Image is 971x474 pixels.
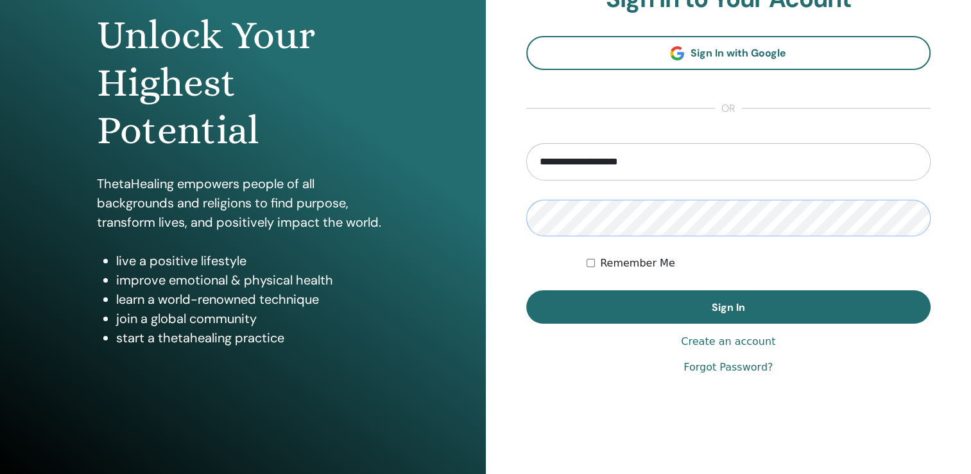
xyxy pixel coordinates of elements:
[715,101,742,116] span: or
[691,46,786,60] span: Sign In with Google
[116,270,388,290] li: improve emotional & physical health
[681,334,775,349] a: Create an account
[97,174,388,232] p: ThetaHealing empowers people of all backgrounds and religions to find purpose, transform lives, a...
[526,36,931,70] a: Sign In with Google
[526,290,931,324] button: Sign In
[116,328,388,347] li: start a thetahealing practice
[712,301,745,314] span: Sign In
[97,12,388,155] h1: Unlock Your Highest Potential
[683,360,773,375] a: Forgot Password?
[116,309,388,328] li: join a global community
[600,256,675,271] label: Remember Me
[587,256,931,271] div: Keep me authenticated indefinitely or until I manually logout
[116,251,388,270] li: live a positive lifestyle
[116,290,388,309] li: learn a world-renowned technique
